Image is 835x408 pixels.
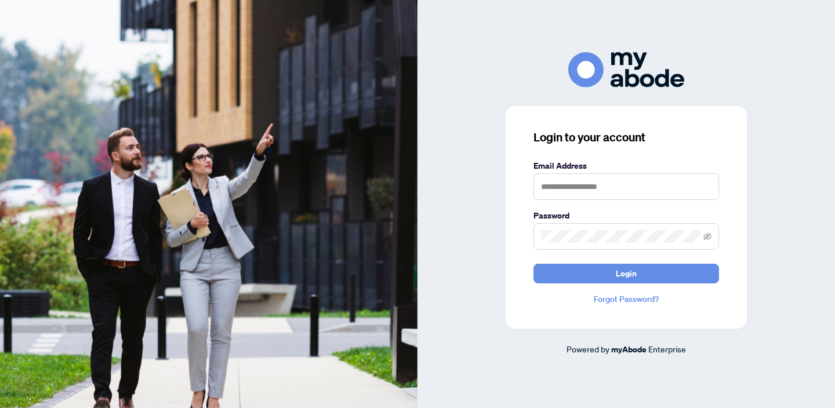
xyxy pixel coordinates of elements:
[533,293,719,305] a: Forgot Password?
[533,264,719,283] button: Login
[648,344,686,354] span: Enterprise
[533,209,719,222] label: Password
[567,344,609,354] span: Powered by
[611,343,647,356] a: myAbode
[616,264,637,283] span: Login
[703,232,711,241] span: eye-invisible
[533,129,719,145] h3: Login to your account
[533,159,719,172] label: Email Address
[568,52,684,88] img: ma-logo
